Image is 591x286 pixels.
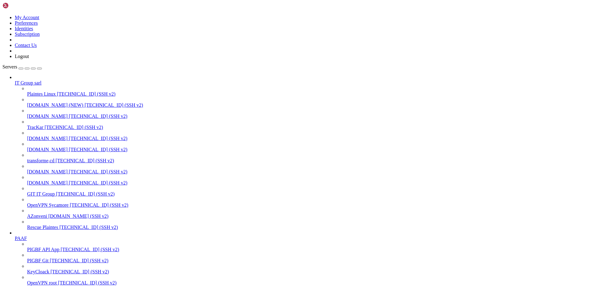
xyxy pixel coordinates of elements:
[30,126,32,131] span: ~
[2,2,38,9] img: Shellngn
[58,280,116,285] span: [TECHNICAL_ID] (SSH v2)
[2,64,512,69] x-row: /___/ /_/ \____//_/ \____/ \__,_// .___/ /_____//_/ |_| \____/
[27,91,589,97] a: Plaintes Linux [TECHNICAL_ID] (SSH v2)
[27,280,589,286] a: OpenVPN root [TECHNICAL_ID] (SSH v2)
[27,147,68,152] span: [DOMAIN_NAME]
[2,54,512,59] x-row: /_/
[2,79,512,85] x-row: please don't hesitate to contact us at :
[59,225,118,230] span: [TECHNICAL_ID] (SSH v2)
[27,169,589,175] a: [DOMAIN_NAME] [TECHNICAL_ID] (SSH v2)
[70,202,128,208] span: [TECHNICAL_ID] (SSH v2)
[27,158,54,163] span: transforme,cd
[27,141,589,152] li: [DOMAIN_NAME] [TECHNICAL_ID] (SSH v2)
[2,49,512,54] x-row: /___/ /_/ \____//_/ \____/ \__,_// .___/ /_____//_/ |_| \____/
[2,115,190,120] span: [[DATE] 07:30:07] [DOMAIN_NAME]: Fichiers ACK trouvés {"count":0,"files":[]}
[27,252,589,263] li: PIGBF Git [TECHNICAL_ID] (SSH v2)
[27,258,589,263] a: PIGBF Git [TECHNICAL_ID] (SSH v2)
[57,91,115,97] span: [TECHNICAL_ID] (SSH v2)
[2,2,512,8] x-row: Welcome to Ubuntu 22.04.4 LTS (GNU/Linux 5.15.0-113-generic x86_64)
[27,136,68,141] span: [DOMAIN_NAME]
[15,43,37,48] a: Contact Us
[2,110,512,115] x-row: [PHONE_NUMBER]
[2,79,512,85] x-row: Welcome!
[2,172,5,177] div: (0, 33)
[56,191,115,197] span: [TECHNICAL_ID] (SSH v2)
[2,44,512,49] x-row: _/ / / / / /_/ // / / /_/ // /_/ // /_/ / / /_/ // _, _// /___
[69,147,127,152] span: [TECHNICAL_ID] (SSH v2)
[2,49,512,54] x-row: / _//_ __/ / ____/_____ ____ __ __ ____ / __ \ / __ \ / ____/
[15,236,27,241] span: PAAF
[2,59,512,64] x-row: _/ / / / / /_/ // / / /_/ // /_/ // /_/ / / /_/ // _, _// /___
[2,126,190,131] span: [[DATE] 07:30:08] [DOMAIN_NAME]: Fichiers PSR trouvés {"count":0,"files":[]}
[2,64,512,69] x-row: Welcome!
[2,131,475,136] span: [[DATE] 07:31:04] local.WARNING: Échec de récupération des IDs via OData, tentative avec l'API st...
[27,191,55,197] span: GIT IT Group
[69,169,127,174] span: [TECHNICAL_ID] (SSH v2)
[27,247,59,252] span: PIGBF API App
[2,18,512,23] x-row: * Management: [URL][DOMAIN_NAME]
[2,151,261,156] span: [[DATE] 07:32:27] [DOMAIN_NAME]: Mise en queue de 53449 soumissions de notes et présences pour tr...
[2,167,190,172] span: [[DATE] 07:35:08] [DOMAIN_NAME]: Fichiers PSR trouvés {"count":0,"files":[]}
[27,208,589,219] li: AZonveni [DOMAIN_NAME] (SSH v2)
[27,180,589,186] a: [DOMAIN_NAME] [TECHNICAL_ID] (SSH v2)
[27,125,43,130] span: TracKar
[27,269,589,275] a: KeyCloack [TECHNICAL_ID] (SSH v2)
[27,114,68,119] span: [DOMAIN_NAME]
[2,110,512,115] x-row: : $ tail -f /var/www/pigbf-api/storage/logs/laravel.log
[27,114,589,119] a: [DOMAIN_NAME] [TECHNICAL_ID] (SSH v2)
[2,126,512,131] x-row: : $
[2,64,42,69] a: Servers
[2,110,27,115] span: manous@dev
[27,225,589,230] a: Rescue Plaintes [TECHNICAL_ID] (SSH v2)
[2,90,512,95] x-row: This server is hosted by IT Group DRC. If you have any questions or need help,
[2,95,512,100] x-row: please don't hesitate to contact us at :
[2,44,512,49] x-row: ____ ______ ______ ____ ____ ______
[27,125,589,130] a: TracKar [TECHNICAL_ID] (SSH v2)
[2,85,512,90] x-row: email. [EMAIL_ADDRESS][DOMAIN_NAME]
[15,31,40,37] a: Subscription
[2,141,261,146] span: [[DATE] 07:31:04] [DOMAIN_NAME]: Récupération des IDs de soumissions via API standard: [URL][DOMA...
[48,213,109,219] span: [DOMAIN_NAME] (SSH v2)
[69,136,127,141] span: [TECHNICAL_ID] (SSH v2)
[27,164,589,175] li: [DOMAIN_NAME] [TECHNICAL_ID] (SSH v2)
[27,202,69,208] span: OpenVPN Sycamore
[27,147,589,152] a: [DOMAIN_NAME] [TECHNICAL_ID] (SSH v2)
[85,102,143,108] span: [TECHNICAL_ID] (SSH v2)
[50,258,108,263] span: [TECHNICAL_ID] (SSH v2)
[2,13,512,18] x-row: * Documentation: [URL][DOMAIN_NAME]
[2,54,512,59] x-row: / / / / / / __ / ___// __ \ / / / // __ \ / / / // /_/ // /
[27,86,589,97] li: Plaintes Linux [TECHNICAL_ID] (SSH v2)
[2,33,512,39] x-row: Run 'do-release-upgrade' to upgrade to it.
[2,126,27,131] span: manous@dev
[27,241,589,252] li: PIGBF API App [TECHNICAL_ID] (SSH v2)
[27,102,83,108] span: [DOMAIN_NAME] (NEW)
[15,80,589,86] a: IT Group sarl
[2,28,512,33] x-row: ____ ______ ______ ____ ____ ______
[55,158,114,163] span: [TECHNICAL_ID] (SSH v2)
[2,156,160,161] span: [[DATE] 07:35:07] [DOMAIN_NAME]: Fichiers ACK trouvés {"count":0
[27,130,589,141] li: [DOMAIN_NAME] [TECHNICAL_ID] (SSH v2)
[27,102,589,108] a: [DOMAIN_NAME] (NEW) [TECHNICAL_ID] (SSH v2)
[27,180,68,185] span: [DOMAIN_NAME]
[39,126,41,131] div: (14, 24)
[27,158,589,164] a: transforme,cd [TECHNICAL_ID] (SSH v2)
[15,236,589,241] a: PAAF
[27,97,589,108] li: [DOMAIN_NAME] (NEW) [TECHNICAL_ID] (SSH v2)
[2,105,512,110] x-row: Last login: [DATE] from [TECHNICAL_ID]
[27,186,589,197] li: GIT IT Group [TECHNICAL_ID] (SSH v2)
[27,263,589,275] li: KeyCloack [TECHNICAL_ID] (SSH v2)
[2,156,512,162] x-row: ,"files":[]}
[27,213,47,219] span: AZonveni
[61,247,119,252] span: [TECHNICAL_ID] (SSH v2)
[2,105,512,110] x-row: Tel. [PHONE_NUMBER]
[30,110,32,115] span: ~
[27,280,57,285] span: OpenVPN root
[2,38,512,44] x-row: / / / / / / __ / ___// __ \ / / / // __ \ / / / // /_/ // /
[27,169,68,174] span: [DOMAIN_NAME]
[27,202,589,208] a: OpenVPN Sycamore [TECHNICAL_ID] (SSH v2)
[2,100,512,105] x-row: IT Group, Partenaire d'Excellence !
[69,114,127,119] span: [TECHNICAL_ID] (SSH v2)
[2,23,512,28] x-row: * Support: [URL][DOMAIN_NAME]
[45,125,103,130] span: [TECHNICAL_ID] (SSH v2)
